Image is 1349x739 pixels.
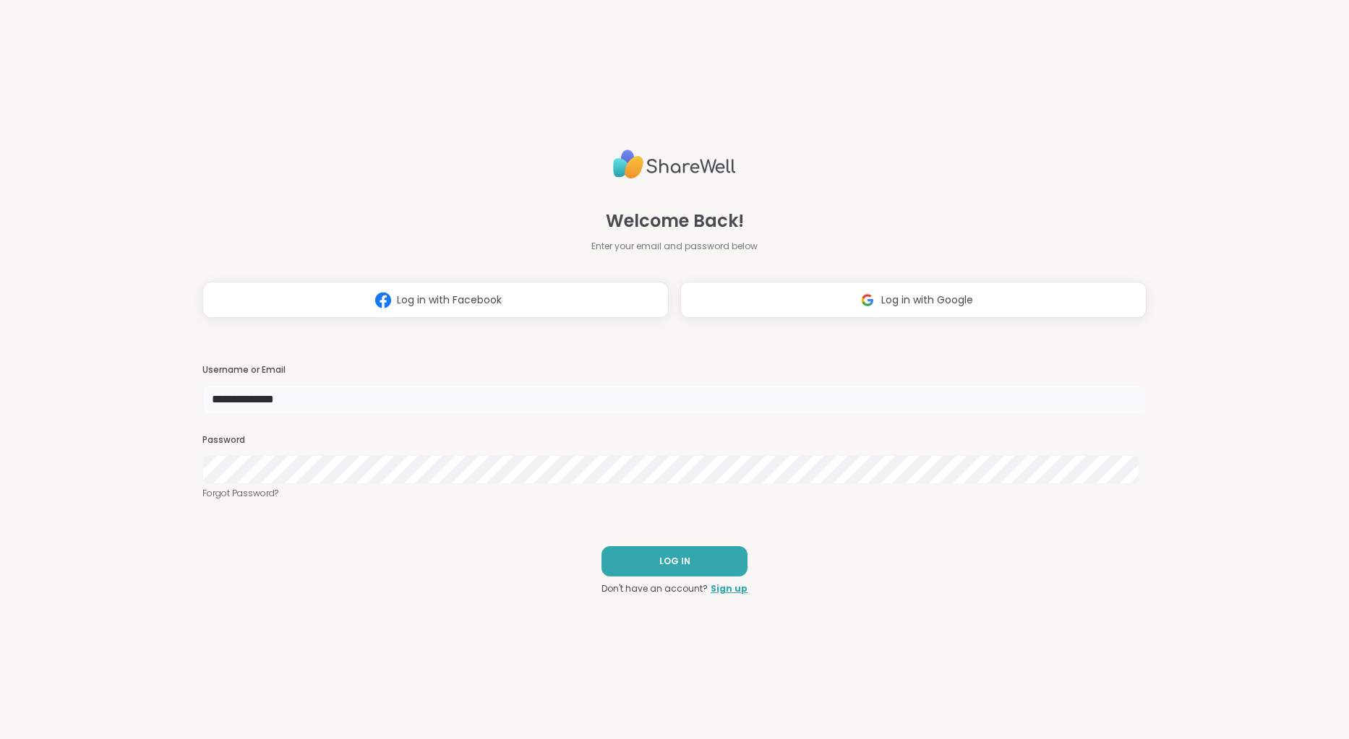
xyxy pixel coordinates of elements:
h3: Username or Email [202,364,1147,376]
a: Sign up [711,582,748,595]
span: Enter your email and password below [591,240,758,253]
img: ShareWell Logo [613,144,736,185]
img: ShareWell Logomark [854,287,881,314]
span: LOG IN [659,555,690,568]
a: Forgot Password? [202,487,1147,500]
button: LOG IN [601,546,748,576]
h3: Password [202,434,1147,446]
span: Welcome Back! [606,208,744,234]
span: Log in with Google [881,293,973,308]
button: Log in with Google [680,282,1147,318]
span: Don't have an account? [601,582,708,595]
button: Log in with Facebook [202,282,669,318]
img: ShareWell Logomark [369,287,397,314]
span: Log in with Facebook [397,293,502,308]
